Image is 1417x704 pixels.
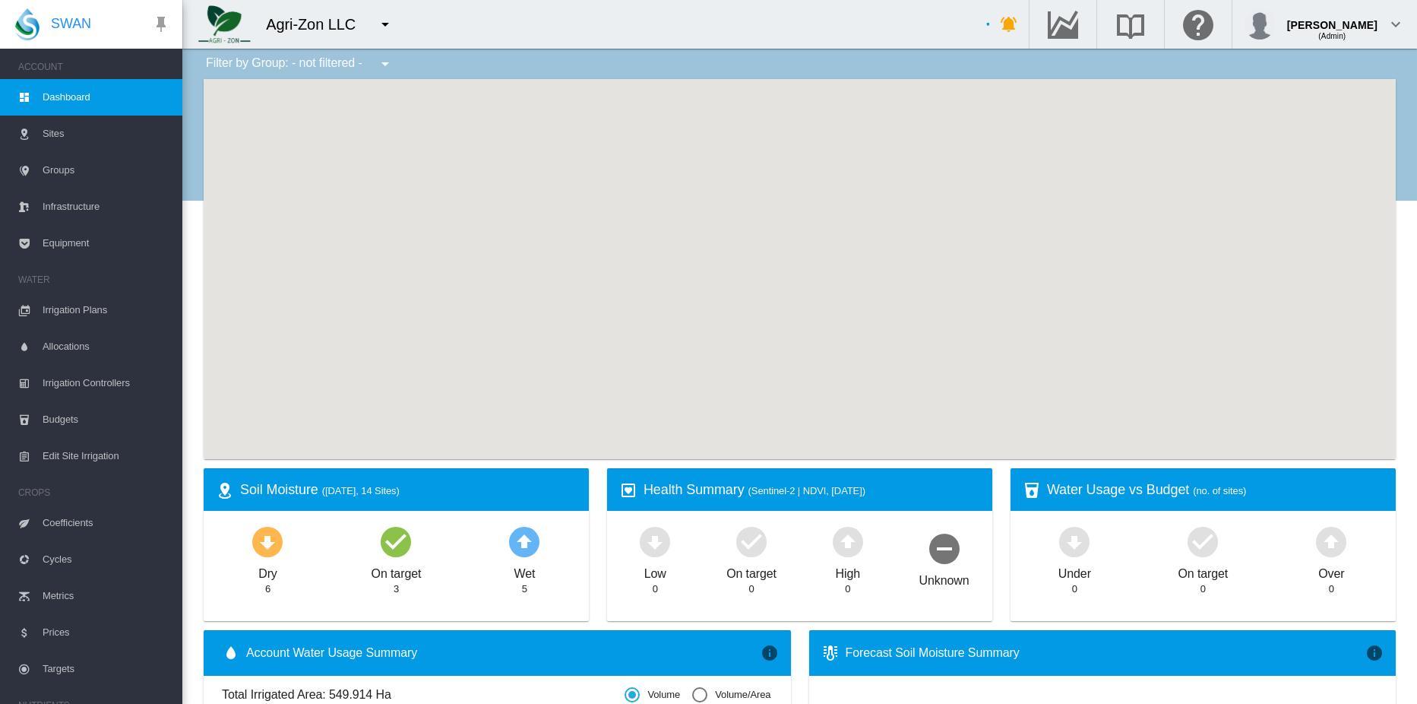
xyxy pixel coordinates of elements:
[625,688,680,702] md-radio-button: Volume
[265,582,270,596] div: 6
[43,651,170,687] span: Targets
[1193,485,1246,496] span: (no. of sites)
[846,645,1366,661] div: Forecast Soil Moisture Summary
[370,9,400,40] button: icon-menu-down
[43,152,170,189] span: Groups
[1318,32,1346,40] span: (Admin)
[994,9,1024,40] button: icon-bell-ring
[1180,15,1216,33] md-icon: Click here for help
[195,49,405,79] div: Filter by Group: - not filtered -
[18,480,170,505] span: CROPS
[376,55,394,73] md-icon: icon-menu-down
[1287,11,1377,27] div: [PERSON_NAME]
[18,55,170,79] span: ACCOUNT
[733,523,770,560] md-icon: icon-checkbox-marked-circle
[644,480,980,499] div: Health Summary
[18,268,170,292] span: WATER
[43,614,170,651] span: Prices
[1047,480,1384,499] div: Water Usage vs Budget
[152,15,170,33] md-icon: icon-pin
[43,438,170,474] span: Edit Site Irrigation
[619,481,637,499] md-icon: icon-heart-box-outline
[43,328,170,365] span: Allocations
[1178,560,1228,582] div: On target
[43,292,170,328] span: Irrigation Plans
[43,365,170,401] span: Irrigation Controllers
[43,116,170,152] span: Sites
[926,530,963,566] md-icon: icon-minus-circle
[258,560,277,582] div: Dry
[266,14,369,35] div: Agri-Zon LLC
[43,189,170,225] span: Infrastructure
[748,582,754,596] div: 0
[216,481,234,499] md-icon: icon-map-marker-radius
[644,560,666,582] div: Low
[1245,9,1275,40] img: profile.jpg
[1313,523,1349,560] md-icon: icon-arrow-up-bold-circle
[637,523,673,560] md-icon: icon-arrow-down-bold-circle
[222,687,625,703] span: Total Irrigated Area: 549.914 Ha
[1072,582,1077,596] div: 0
[240,480,577,499] div: Soil Moisture
[1000,15,1018,33] md-icon: icon-bell-ring
[198,5,251,43] img: 7FicoSLW9yRjj7F2+0uvjPufP+ga39vogPu+G1+wvBtcm3fNv859aGr42DJ5pXiEAAAAAAAAAAAAAAAAAAAAAAAAAAAAAAAAA...
[222,644,240,662] md-icon: icon-water
[1056,523,1093,560] md-icon: icon-arrow-down-bold-circle
[1023,481,1041,499] md-icon: icon-cup-water
[830,523,866,560] md-icon: icon-arrow-up-bold-circle
[1045,15,1081,33] md-icon: Go to the Data Hub
[246,645,761,661] span: Account Water Usage Summary
[653,582,658,596] div: 0
[1112,15,1149,33] md-icon: Search the knowledge base
[506,523,542,560] md-icon: icon-arrow-up-bold-circle
[522,582,527,596] div: 5
[836,560,861,582] div: High
[43,505,170,541] span: Coefficients
[514,560,535,582] div: Wet
[43,401,170,438] span: Budgets
[370,49,400,79] button: icon-menu-down
[322,485,400,496] span: ([DATE], 14 Sites)
[1185,523,1221,560] md-icon: icon-checkbox-marked-circle
[845,582,850,596] div: 0
[15,8,40,40] img: SWAN-Landscape-Logo-Colour-drop.png
[1365,644,1384,662] md-icon: icon-information
[761,644,779,662] md-icon: icon-information
[1200,582,1206,596] div: 0
[51,14,91,33] span: SWAN
[1058,560,1091,582] div: Under
[376,15,394,33] md-icon: icon-menu-down
[748,485,865,496] span: (Sentinel-2 | NDVI, [DATE])
[692,688,770,702] md-radio-button: Volume/Area
[821,644,840,662] md-icon: icon-thermometer-lines
[1329,582,1334,596] div: 0
[372,560,422,582] div: On target
[919,566,969,589] div: Unknown
[43,225,170,262] span: Equipment
[249,523,286,560] md-icon: icon-arrow-down-bold-circle
[726,560,777,582] div: On target
[43,79,170,116] span: Dashboard
[378,523,414,560] md-icon: icon-checkbox-marked-circle
[394,582,399,596] div: 3
[43,541,170,578] span: Cycles
[43,578,170,614] span: Metrics
[1318,560,1344,582] div: Over
[1387,15,1405,33] md-icon: icon-chevron-down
